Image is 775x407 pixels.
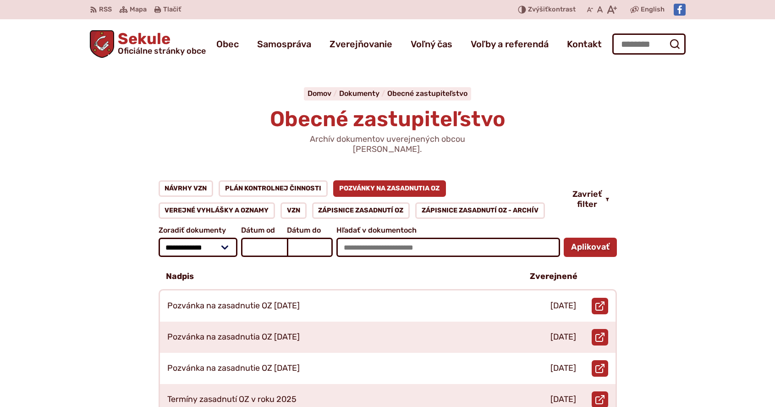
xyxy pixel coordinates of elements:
[287,238,333,257] input: Dátum do
[530,272,577,282] p: Zverejnené
[99,4,112,15] span: RSS
[565,190,617,209] button: Zavrieť filter
[550,332,576,342] p: [DATE]
[550,301,576,311] p: [DATE]
[641,4,665,15] span: English
[257,31,311,57] a: Samospráva
[159,180,214,197] a: Návrhy VZN
[167,301,300,311] p: Pozvánka na zasadnutie OZ [DATE]
[118,47,206,55] span: Oficiálne stránky obce
[333,180,446,197] a: Pozvánky na zasadnutia OZ
[287,226,333,234] span: Dátum do
[159,238,238,257] select: Zoradiť dokumenty
[550,363,576,374] p: [DATE]
[312,202,410,219] a: Zápisnice zasadnutí OZ
[280,202,307,219] a: VZN
[339,89,387,98] a: Dokumenty
[219,180,328,197] a: Plán kontrolnej činnosti
[90,30,115,58] img: Prejsť na domovskú stránku
[163,6,181,14] span: Tlačiť
[471,31,549,57] a: Voľby a referendá
[167,363,300,374] p: Pozvánka na zasadnutie OZ [DATE]
[674,4,686,16] img: Prejsť na Facebook stránku
[167,395,297,405] p: Termíny zasadnutí OZ v roku 2025
[270,106,506,132] span: Obecné zastupiteľstvo
[278,134,498,154] p: Archív dokumentov uverejnených obcou [PERSON_NAME].
[567,31,602,57] a: Kontakt
[159,202,275,219] a: Verejné vyhlášky a oznamy
[166,272,194,282] p: Nadpis
[336,226,560,234] span: Hľadať v dokumentoch
[572,190,602,209] span: Zavrieť filter
[639,4,666,15] a: English
[308,89,331,98] span: Domov
[387,89,467,98] a: Obecné zastupiteľstvo
[130,4,147,15] span: Mapa
[564,238,617,257] button: Aplikovať
[216,31,239,57] a: Obec
[339,89,379,98] span: Dokumenty
[241,226,287,234] span: Dátum od
[90,30,206,58] a: Logo Sekule, prejsť na domovskú stránku.
[114,31,206,55] span: Sekule
[159,226,238,234] span: Zoradiť dokumenty
[528,6,548,13] span: Zvýšiť
[411,31,452,57] a: Voľný čas
[528,6,576,14] span: kontrast
[241,238,287,257] input: Dátum od
[415,202,545,219] a: Zápisnice zasadnutí OZ - ARCHÍV
[336,238,560,257] input: Hľadať v dokumentoch
[167,332,300,342] p: Pozvánka na zasadnutia OZ [DATE]
[308,89,339,98] a: Domov
[330,31,392,57] a: Zverejňovanie
[550,395,576,405] p: [DATE]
